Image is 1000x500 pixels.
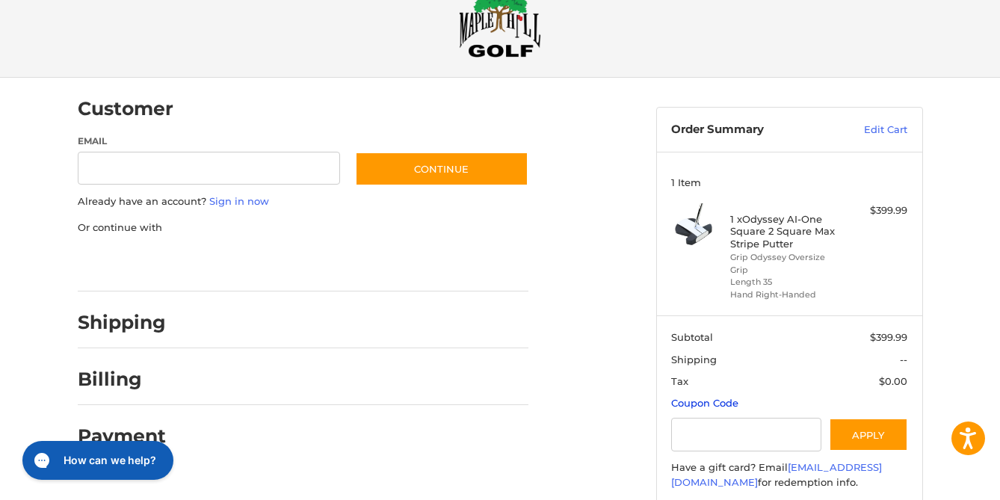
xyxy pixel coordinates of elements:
span: Shipping [671,354,717,365]
p: Or continue with [78,220,528,235]
h2: Billing [78,368,165,391]
span: Tax [671,375,688,387]
h3: Order Summary [671,123,832,138]
button: Apply [829,418,908,451]
iframe: PayPal-venmo [326,250,438,277]
span: $0.00 [879,375,907,387]
iframe: Gorgias live chat messenger [15,436,178,485]
div: $399.99 [848,203,907,218]
span: Subtotal [671,331,713,343]
h4: 1 x Odyssey AI-One Square 2 Square Max Stripe Putter [730,213,845,250]
button: Continue [355,152,528,186]
a: Sign in now [209,195,269,207]
span: $399.99 [870,331,907,343]
h2: Shipping [78,311,166,334]
input: Gift Certificate or Coupon Code [671,418,821,451]
label: Email [78,135,341,148]
iframe: Google Customer Reviews [877,460,1000,500]
iframe: PayPal-paypal [72,250,185,277]
span: -- [900,354,907,365]
a: Coupon Code [671,397,738,409]
h3: 1 Item [671,176,907,188]
h2: Payment [78,425,166,448]
div: Have a gift card? Email for redemption info. [671,460,907,490]
iframe: PayPal-paylater [200,250,312,277]
h2: Customer [78,97,173,120]
li: Hand Right-Handed [730,288,845,301]
p: Already have an account? [78,194,528,209]
li: Length 35 [730,276,845,288]
a: Edit Cart [832,123,907,138]
li: Grip Odyssey Oversize Grip [730,251,845,276]
a: [EMAIL_ADDRESS][DOMAIN_NAME] [671,461,882,488]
